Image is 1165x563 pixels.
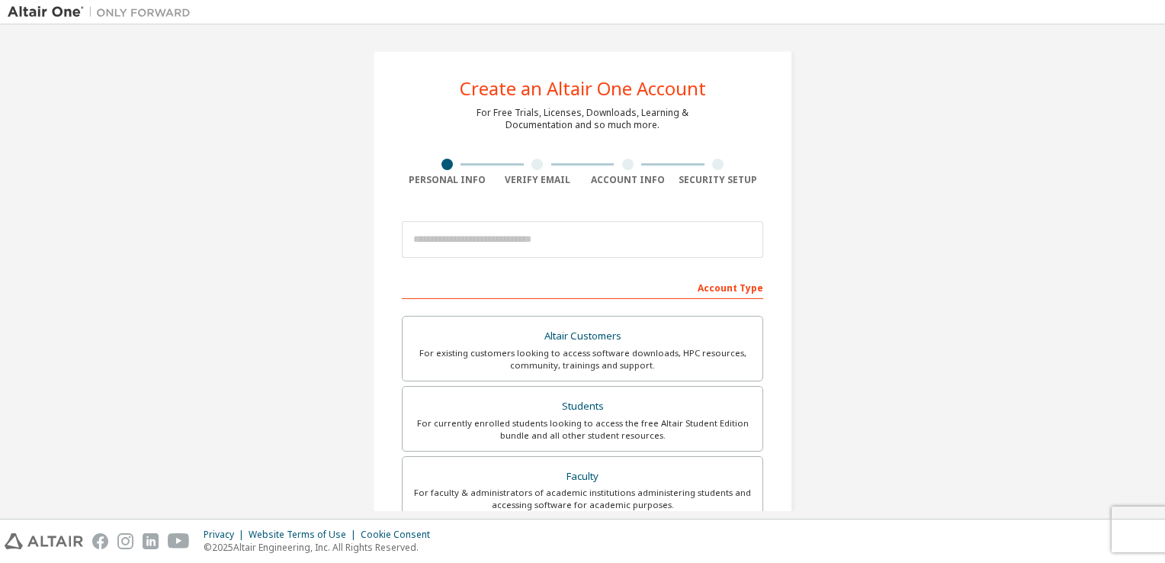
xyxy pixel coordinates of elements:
div: Privacy [204,529,249,541]
div: Personal Info [402,174,493,186]
p: © 2025 Altair Engineering, Inc. All Rights Reserved. [204,541,439,554]
div: Security Setup [673,174,764,186]
div: Account Type [402,275,763,299]
div: Faculty [412,466,753,487]
div: Altair Customers [412,326,753,347]
div: Website Terms of Use [249,529,361,541]
div: Verify Email [493,174,583,186]
div: For faculty & administrators of academic institutions administering students and accessing softwa... [412,487,753,511]
img: facebook.svg [92,533,108,549]
img: Altair One [8,5,198,20]
div: Account Info [582,174,673,186]
div: Cookie Consent [361,529,439,541]
div: Students [412,396,753,417]
img: linkedin.svg [143,533,159,549]
img: instagram.svg [117,533,133,549]
img: youtube.svg [168,533,190,549]
div: For currently enrolled students looking to access the free Altair Student Edition bundle and all ... [412,417,753,442]
div: For Free Trials, Licenses, Downloads, Learning & Documentation and so much more. [477,107,688,131]
div: For existing customers looking to access software downloads, HPC resources, community, trainings ... [412,347,753,372]
div: Create an Altair One Account [460,79,706,98]
img: altair_logo.svg [5,533,83,549]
